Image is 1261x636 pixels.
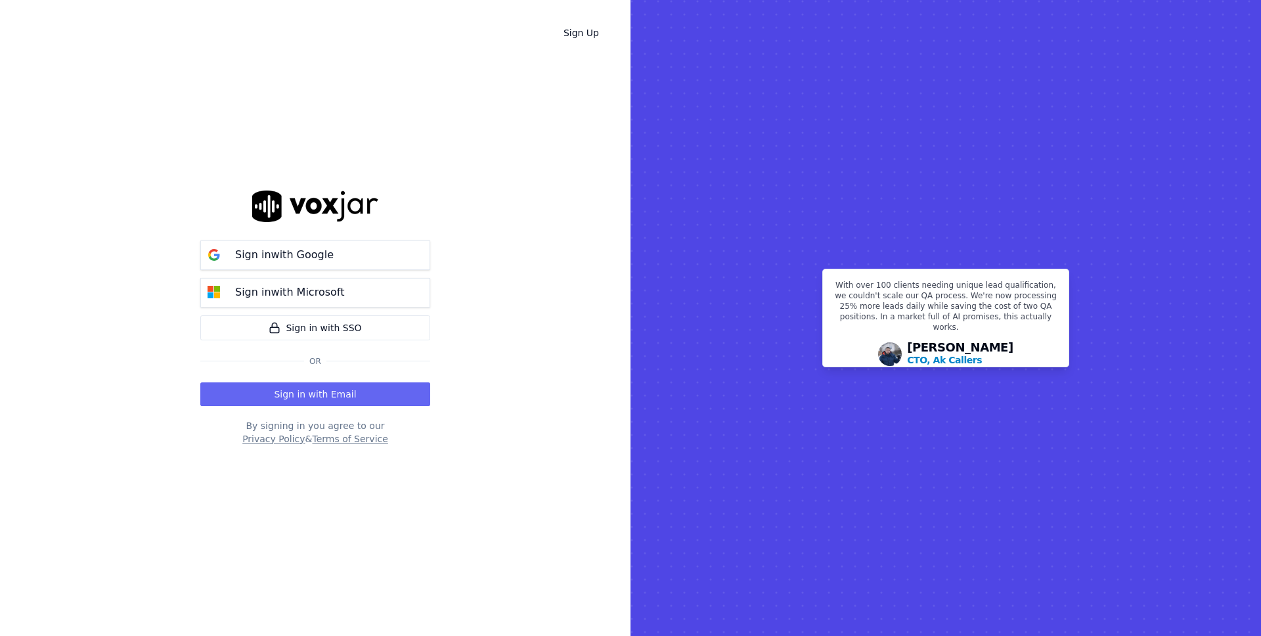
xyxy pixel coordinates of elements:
div: [PERSON_NAME] [907,342,1013,367]
a: Sign in with SSO [200,315,430,340]
button: Privacy Policy [242,432,305,445]
img: google Sign in button [201,242,227,268]
div: By signing in you agree to our & [200,419,430,445]
button: Sign inwith Google [200,240,430,270]
button: Terms of Service [312,432,387,445]
img: logo [252,191,378,221]
button: Sign inwith Microsoft [200,278,430,307]
p: With over 100 clients needing unique lead qualification, we couldn't scale our QA process. We're ... [831,280,1061,338]
button: Sign in with Email [200,382,430,406]
p: Sign in with Microsoft [235,284,344,300]
span: Or [304,356,326,367]
p: CTO, Ak Callers [907,353,982,367]
img: Avatar [878,342,902,366]
a: Sign Up [553,21,609,45]
img: microsoft Sign in button [201,279,227,306]
p: Sign in with Google [235,247,334,263]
